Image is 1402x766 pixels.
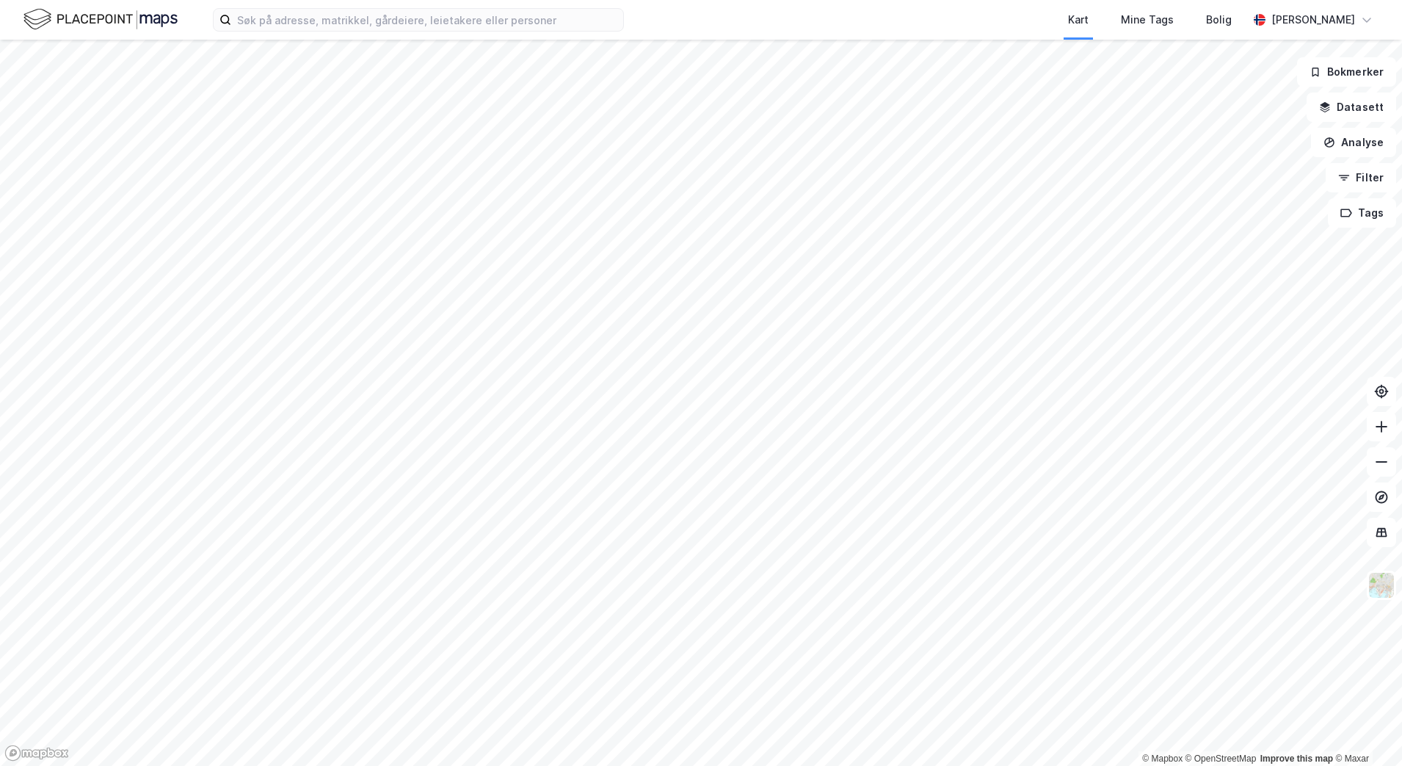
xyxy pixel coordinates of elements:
[231,9,623,31] input: Søk på adresse, matrikkel, gårdeiere, leietakere eller personer
[1311,128,1396,157] button: Analyse
[1142,754,1183,764] a: Mapbox
[1329,695,1402,766] iframe: Chat Widget
[1271,11,1355,29] div: [PERSON_NAME]
[1206,11,1232,29] div: Bolig
[1307,93,1396,122] button: Datasett
[1326,163,1396,192] button: Filter
[1329,695,1402,766] div: Kontrollprogram for chat
[1368,571,1395,599] img: Z
[23,7,178,32] img: logo.f888ab2527a4732fd821a326f86c7f29.svg
[1328,198,1396,228] button: Tags
[1068,11,1089,29] div: Kart
[4,745,69,762] a: Mapbox homepage
[1260,754,1333,764] a: Improve this map
[1121,11,1174,29] div: Mine Tags
[1185,754,1257,764] a: OpenStreetMap
[1297,57,1396,87] button: Bokmerker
